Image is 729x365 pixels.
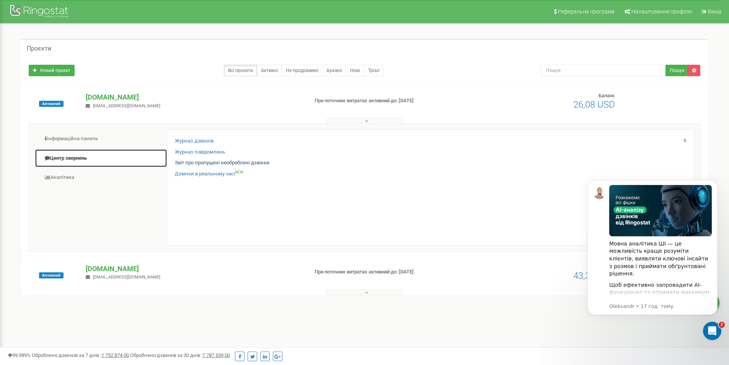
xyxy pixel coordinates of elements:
[235,170,243,174] sup: NEW
[683,137,687,144] a: X
[599,93,615,98] span: Баланс
[8,352,31,358] span: 99,989%
[541,65,666,76] input: Пошук
[573,270,615,281] span: 43,32 USD
[39,101,64,107] span: Активний
[29,65,75,76] a: Новий проєкт
[257,65,282,76] a: Активні
[202,352,230,358] u: 7 787 559,00
[39,272,64,278] span: Активний
[93,275,160,280] span: [EMAIL_ADDRESS][DOMAIN_NAME]
[35,129,167,148] a: Інформаційна панель
[282,65,323,76] a: Не продовжені
[224,65,257,76] a: Всі проєкти
[665,65,688,76] button: Пошук
[558,8,615,15] span: Реферальна програма
[703,322,721,340] iframe: Intercom live chat
[573,99,615,110] span: 26,08 USD
[322,65,346,76] a: Архівні
[130,352,230,358] span: Оброблено дзвінків за 30 днів :
[86,264,302,274] p: [DOMAIN_NAME]
[175,159,269,167] a: Звіт про пропущені необроблені дзвінки
[708,8,721,15] span: Вихід
[175,149,225,156] a: Журнал повідомлень
[364,65,384,76] a: Тріал
[175,137,214,145] a: Журнал дзвінків
[576,169,729,344] iframe: Intercom notifications повідомлення
[93,103,160,108] span: [EMAIL_ADDRESS][DOMAIN_NAME]
[35,168,167,187] a: Аналiтика
[101,352,129,358] u: 1 752 874,00
[175,170,243,178] a: Дзвінки в реальному часіNEW
[631,8,692,15] span: Налаштування профілю
[315,268,474,276] p: При поточних витратах активний до: [DATE]
[35,149,167,168] a: Центр звернень
[32,352,129,358] span: Оброблено дзвінків за 7 днів :
[719,322,725,328] span: 2
[27,45,51,52] h5: Проєкти
[315,97,474,105] p: При поточних витратах активний до: [DATE]
[346,65,364,76] a: Нові
[86,92,302,102] p: [DOMAIN_NAME]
